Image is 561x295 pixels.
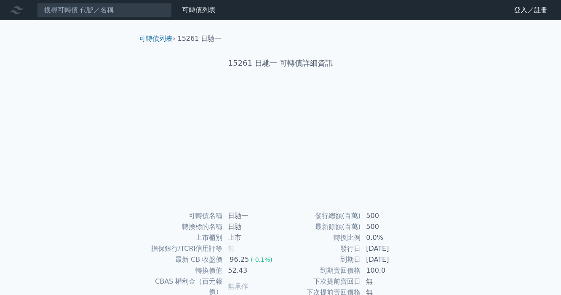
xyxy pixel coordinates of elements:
[361,221,419,232] td: 500
[223,265,280,276] td: 52.43
[142,210,223,221] td: 可轉債名稱
[251,256,272,263] span: (-0.1%)
[280,210,361,221] td: 發行總額(百萬)
[182,6,216,14] a: 可轉債列表
[280,265,361,276] td: 到期賣回價格
[142,254,223,265] td: 最新 CB 收盤價
[178,34,222,44] li: 15261 日馳一
[280,221,361,232] td: 最新餘額(百萬)
[361,265,419,276] td: 100.0
[280,276,361,287] td: 下次提前賣回日
[507,3,554,17] a: 登入／註冊
[223,210,280,221] td: 日馳一
[142,232,223,243] td: 上市櫃別
[280,232,361,243] td: 轉換比例
[361,232,419,243] td: 0.0%
[361,254,419,265] td: [DATE]
[228,282,248,290] span: 無承作
[361,243,419,254] td: [DATE]
[280,254,361,265] td: 到期日
[142,221,223,232] td: 轉換標的名稱
[132,57,429,69] h1: 15261 日馳一 可轉債詳細資訊
[142,265,223,276] td: 轉換價值
[280,243,361,254] td: 發行日
[361,276,419,287] td: 無
[139,34,175,44] li: ›
[139,35,173,43] a: 可轉債列表
[223,221,280,232] td: 日馳
[142,243,223,254] td: 擔保銀行/TCRI信用評等
[223,232,280,243] td: 上市
[361,210,419,221] td: 500
[228,255,251,265] div: 96.25
[228,245,235,252] span: 無
[37,3,172,17] input: 搜尋可轉債 代號／名稱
